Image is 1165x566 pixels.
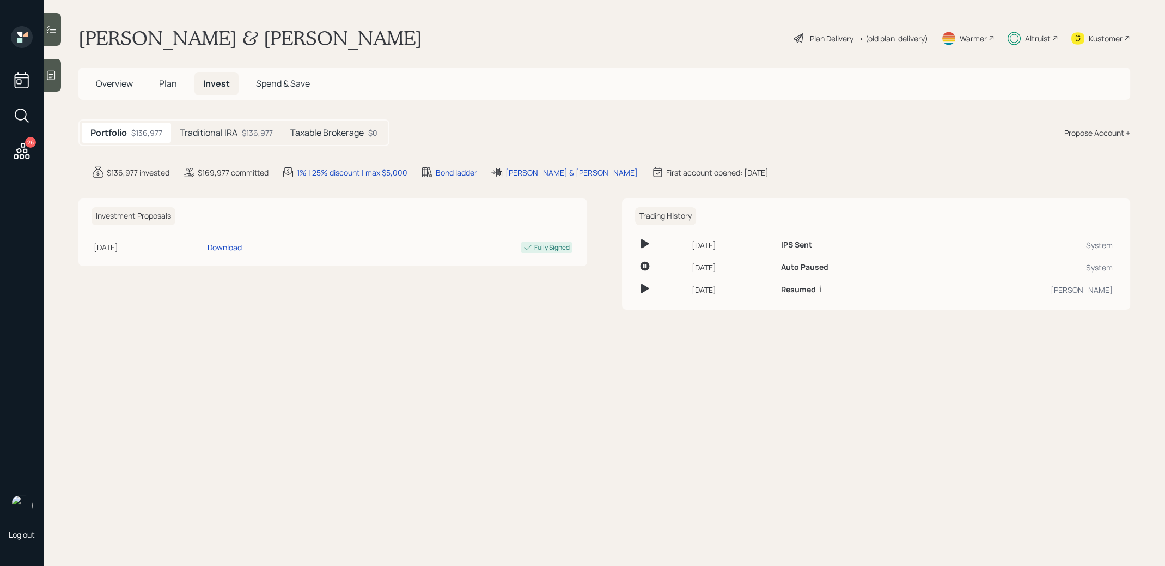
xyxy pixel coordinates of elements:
div: [PERSON_NAME] & [PERSON_NAME] [505,167,638,178]
div: Fully Signed [534,243,570,252]
div: Warmer [960,33,987,44]
h6: Trading History [635,207,696,225]
div: [DATE] [692,239,772,251]
h6: Resumed [781,285,816,294]
div: Download [208,242,242,253]
h1: [PERSON_NAME] & [PERSON_NAME] [78,26,422,50]
div: Log out [9,529,35,540]
div: 26 [25,137,36,148]
div: [DATE] [94,242,203,253]
h5: Traditional IRA [180,128,237,138]
div: First account opened: [DATE] [666,167,768,178]
div: $0 [368,127,377,139]
div: • (old plan-delivery) [859,33,928,44]
h6: Auto Paused [781,263,828,272]
div: $169,977 committed [198,167,269,178]
div: $136,977 invested [107,167,169,178]
div: System [931,262,1113,273]
div: [PERSON_NAME] [931,284,1113,296]
span: Invest [203,77,230,89]
div: Kustomer [1089,33,1123,44]
div: $136,977 [242,127,273,139]
h5: Taxable Brokerage [290,128,364,138]
div: Altruist [1025,33,1051,44]
span: Spend & Save [256,77,310,89]
div: Plan Delivery [810,33,853,44]
h6: Investment Proposals [92,207,175,225]
div: System [931,239,1113,251]
div: Propose Account + [1064,127,1130,139]
div: 1% | 25% discount | max $5,000 [297,167,407,178]
span: Plan [159,77,177,89]
span: Overview [96,77,133,89]
div: [DATE] [692,262,772,273]
h5: Portfolio [90,128,127,138]
img: treva-nostdahl-headshot.png [11,495,33,516]
div: Bond ladder [436,167,477,178]
h6: IPS Sent [781,240,812,250]
div: $136,977 [131,127,162,139]
div: [DATE] [692,284,772,296]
